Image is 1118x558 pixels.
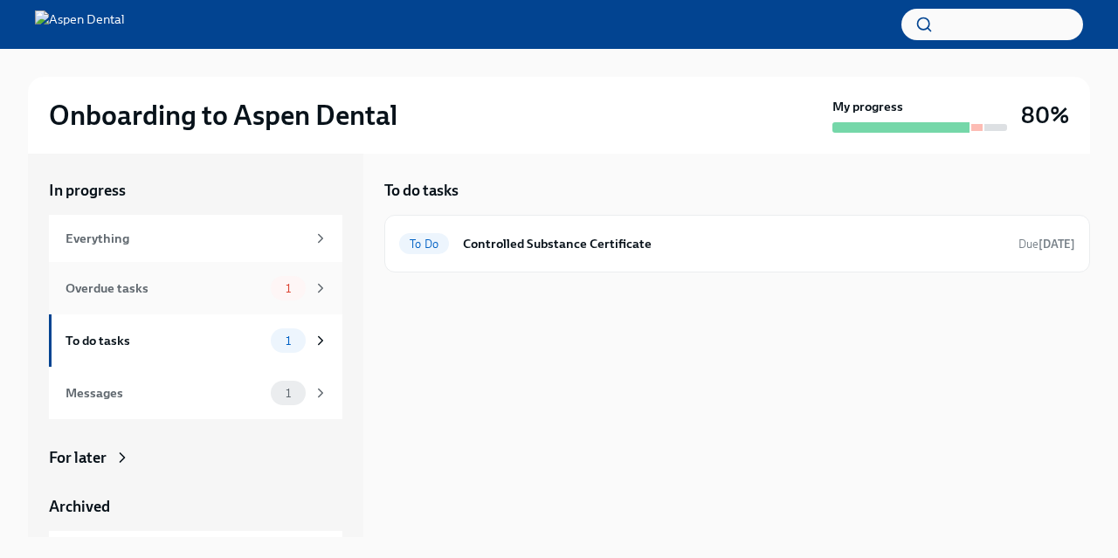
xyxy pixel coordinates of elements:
img: Aspen Dental [35,10,125,38]
a: To do tasks1 [49,314,342,367]
a: For later [49,447,342,468]
a: Everything [49,215,342,262]
div: Overdue tasks [66,279,264,298]
a: To DoControlled Substance CertificateDue[DATE] [399,230,1075,258]
a: Messages1 [49,367,342,419]
div: To do tasks [66,331,264,350]
h6: Controlled Substance Certificate [463,234,1004,253]
div: Everything [66,229,306,248]
span: 1 [275,334,301,348]
a: Archived [49,496,342,517]
span: To Do [399,238,449,251]
span: 1 [275,387,301,400]
h2: Onboarding to Aspen Dental [49,98,397,133]
strong: My progress [832,98,903,115]
strong: [DATE] [1039,238,1075,251]
a: In progress [49,180,342,201]
h3: 80% [1021,100,1069,131]
span: 1 [275,282,301,295]
div: For later [49,447,107,468]
a: Overdue tasks1 [49,262,342,314]
div: Messages [66,383,264,403]
span: Due [1018,238,1075,251]
h5: To do tasks [384,180,459,201]
span: October 17th, 2025 07:00 [1018,236,1075,252]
